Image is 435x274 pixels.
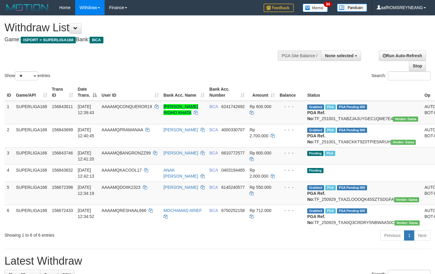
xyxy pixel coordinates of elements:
[78,104,94,115] span: [DATE] 12:39:43
[325,185,336,190] span: Marked by aafsoycanthlai
[14,124,50,147] td: SUPERLIGA168
[307,128,324,133] span: Grabbed
[280,184,302,190] div: - - -
[337,4,367,12] img: panduan.png
[325,151,335,156] span: Marked by aafsoycanthlai
[52,151,73,155] span: 156843746
[388,71,430,80] input: Search:
[14,164,50,182] td: SUPERLIGA168
[78,185,94,196] span: [DATE] 12:34:19
[5,230,177,238] div: Showing 1 to 6 of 6 entries
[5,164,14,182] td: 4
[90,37,103,43] span: BCA
[404,230,414,241] a: 1
[5,205,14,228] td: 6
[164,208,202,213] a: MOCHAMAD ARIEF
[161,84,207,101] th: Bank Acc. Name: activate to sort column ascending
[102,208,146,213] span: AAAAMQRESHAAL666
[221,185,245,190] span: Copy 6145240577 to clipboard
[210,168,218,173] span: BCA
[280,104,302,110] div: - - -
[14,205,50,228] td: SUPERLIGA168
[14,182,50,205] td: SUPERLIGA168
[303,4,328,12] img: Button%20Memo.svg
[264,4,294,12] img: Feedback.jpg
[102,127,143,132] span: AAAAMQPRAMANAA
[15,71,38,80] select: Showentries
[164,104,198,115] a: [PERSON_NAME] RIDHO KHATA
[280,207,302,213] div: - - -
[210,185,218,190] span: BCA
[250,185,271,190] span: Rp 550.000
[325,53,354,58] span: None selected
[414,230,430,241] a: Next
[14,84,50,101] th: Game/API: activate to sort column ascending
[221,127,245,132] span: Copy 4000330707 to clipboard
[307,185,324,190] span: Grabbed
[164,185,198,190] a: [PERSON_NAME]
[307,110,325,121] b: PGA Ref. No:
[78,208,94,219] span: [DATE] 12:34:52
[14,101,50,124] td: SUPERLIGA168
[250,127,268,138] span: Rp 2.700.000
[52,104,73,109] span: 156843611
[5,37,284,43] h4: Game: Bank:
[5,3,50,12] img: MOTION_logo.png
[14,147,50,164] td: SUPERLIGA168
[210,151,218,155] span: BCA
[5,147,14,164] td: 3
[278,51,321,61] div: PGA Site Balance /
[207,84,247,101] th: Bank Acc. Number: activate to sort column ascending
[393,117,418,122] span: Vendor URL: https://trx31.1velocity.biz
[307,214,325,225] b: PGA Ref. No:
[5,101,14,124] td: 1
[307,104,324,110] span: Grabbed
[325,208,336,213] span: Marked by aafsoycanthlai
[210,208,218,213] span: BCA
[221,151,245,155] span: Copy 6610772577 to clipboard
[337,128,367,133] span: PGA Pending
[250,104,271,109] span: Rp 600.000
[5,22,284,34] h1: Withdraw List
[394,197,419,202] span: Vendor URL: https://trx31.1velocity.biz
[325,104,336,110] span: Marked by aafsoycanthlai
[280,127,302,133] div: - - -
[52,185,73,190] span: 156672398
[75,84,99,101] th: Date Trans.: activate to sort column descending
[210,104,218,109] span: BCA
[409,61,426,71] a: Stop
[305,182,422,205] td: TF_250929_TXAZLOOOQK45SZTSDGFA
[99,84,161,101] th: User ID: activate to sort column ascending
[52,127,73,132] span: 156843699
[221,168,245,173] span: Copy 0403194465 to clipboard
[307,133,325,144] b: PGA Ref. No:
[5,84,14,101] th: ID
[337,104,367,110] span: PGA Pending
[210,127,218,132] span: BCA
[280,150,302,156] div: - - -
[307,151,323,156] span: Pending
[307,168,323,173] span: Pending
[305,205,422,228] td: TF_250929_TXA0Q3CRDRY5NBWAA50C
[164,168,198,179] a: ANAK [PERSON_NAME]
[277,84,305,101] th: Balance
[50,84,75,101] th: Trans ID: activate to sort column ascending
[307,208,324,213] span: Grabbed
[102,104,152,109] span: AAAAMQCONQUEROR19
[324,2,332,7] span: 34
[337,208,367,213] span: PGA Pending
[305,124,422,147] td: TF_251001_TXA8CKKT9Z0TPIE5ARUH
[250,151,271,155] span: Rp 800.000
[164,127,198,132] a: [PERSON_NAME]
[102,151,151,155] span: AAAAMQBANGRONZZ99
[394,220,420,226] span: Vendor URL: https://trx31.1velocity.biz
[247,84,277,101] th: Amount: activate to sort column ascending
[5,124,14,147] td: 2
[321,51,361,61] button: None selected
[372,71,430,80] label: Search:
[5,255,430,267] h1: Latest Withdraw
[5,182,14,205] td: 5
[250,208,271,213] span: Rp 712.000
[221,208,245,213] span: Copy 6750252158 to clipboard
[21,37,76,43] span: ISPORT > SUPERLIGA168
